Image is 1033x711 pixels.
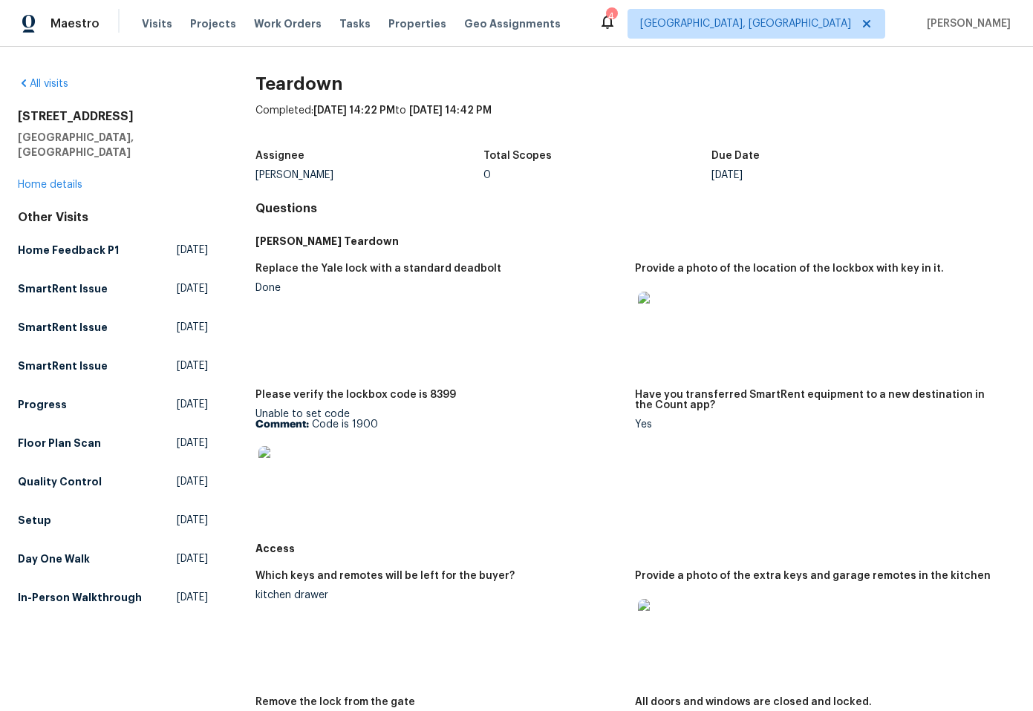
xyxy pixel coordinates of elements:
a: SmartRent Issue[DATE] [18,275,208,302]
h5: Provide a photo of the extra keys and garage remotes in the kitchen [635,571,991,581]
a: Setup[DATE] [18,507,208,534]
span: [DATE] 14:42 PM [409,105,492,116]
h2: [STREET_ADDRESS] [18,109,208,124]
span: Work Orders [254,16,322,31]
span: Maestro [50,16,100,31]
div: 0 [483,170,711,180]
h5: Assignee [255,151,304,161]
span: [DATE] [177,551,208,566]
a: Quality Control[DATE] [18,468,208,495]
div: 4 [606,9,616,24]
span: [DATE] [177,513,208,528]
span: Projects [190,16,236,31]
h2: Teardown [255,76,1015,91]
span: [DATE] [177,436,208,450]
h5: Quality Control [18,474,102,489]
div: Unable to set code [255,409,624,502]
a: Progress[DATE] [18,391,208,418]
p: Code is 1900 [255,419,624,430]
span: [DATE] 14:22 PM [313,105,395,116]
h5: Total Scopes [483,151,552,161]
span: [GEOGRAPHIC_DATA], [GEOGRAPHIC_DATA] [640,16,851,31]
h5: Have you transferred SmartRent equipment to a new destination in the Count app? [635,390,1003,410]
h5: Replace the Yale lock with a standard deadbolt [255,263,501,274]
div: kitchen drawer [255,590,624,600]
span: [DATE] [177,243,208,258]
div: [DATE] [711,170,939,180]
span: [DATE] [177,474,208,489]
h5: Day One Walk [18,551,90,566]
h5: Which keys and remotes will be left for the buyer? [255,571,515,581]
span: Geo Assignments [464,16,561,31]
h5: Remove the lock from the gate [255,697,415,707]
h5: Access [255,541,1015,556]
h5: Progress [18,397,67,412]
h5: Setup [18,513,51,528]
a: SmartRent Issue[DATE] [18,314,208,341]
span: [DATE] [177,358,208,373]
span: [DATE] [177,281,208,296]
h5: SmartRent Issue [18,281,108,296]
h5: Floor Plan Scan [18,436,101,450]
span: [DATE] [177,320,208,335]
span: [PERSON_NAME] [921,16,1011,31]
span: [DATE] [177,397,208,412]
b: Comment: [255,419,309,430]
a: In-Person Walkthrough[DATE] [18,584,208,611]
h5: Provide a photo of the location of the lockbox with key in it. [635,263,944,274]
span: Visits [142,16,172,31]
a: Home Feedback P1[DATE] [18,237,208,263]
h5: Home Feedback P1 [18,243,119,258]
a: Floor Plan Scan[DATE] [18,430,208,456]
h5: In-Person Walkthrough [18,590,142,605]
a: SmartRent Issue[DATE] [18,353,208,379]
span: Properties [388,16,446,31]
h5: Due Date [711,151,760,161]
h5: All doors and windows are closed and locked. [635,697,872,707]
h5: [PERSON_NAME] Teardown [255,234,1015,249]
h4: Questions [255,201,1015,216]
span: Tasks [339,19,371,29]
h5: Please verify the lockbox code is 8399 [255,390,456,400]
div: [PERSON_NAME] [255,170,483,180]
a: Home details [18,180,82,190]
div: Yes [635,419,1003,430]
h5: SmartRent Issue [18,358,108,373]
a: Day One Walk[DATE] [18,545,208,572]
h5: SmartRent Issue [18,320,108,335]
span: [DATE] [177,590,208,605]
div: Completed: to [255,103,1015,142]
div: Other Visits [18,210,208,225]
div: Done [255,283,624,293]
h5: [GEOGRAPHIC_DATA], [GEOGRAPHIC_DATA] [18,130,208,160]
a: All visits [18,79,68,89]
